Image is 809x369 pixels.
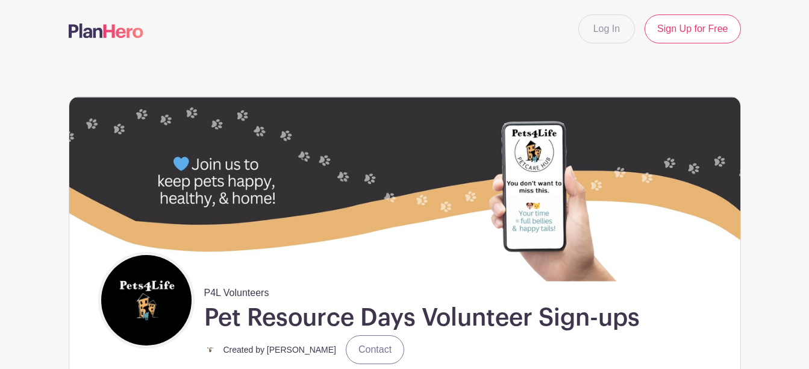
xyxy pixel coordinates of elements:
a: Sign Up for Free [645,14,740,43]
h1: Pet Resource Days Volunteer Sign-ups [204,303,640,333]
small: Created by [PERSON_NAME] [223,345,337,355]
img: 40210%20Zip%20(7).jpg [69,97,740,281]
img: small%20square%20logo.jpg [204,344,216,356]
img: logo-507f7623f17ff9eddc593b1ce0a138ce2505c220e1c5a4e2b4648c50719b7d32.svg [69,24,143,38]
a: Contact [346,335,404,364]
a: Log In [578,14,635,43]
img: square%20black%20logo%20FB%20profile.jpg [101,255,192,345]
span: P4L Volunteers [204,281,269,300]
